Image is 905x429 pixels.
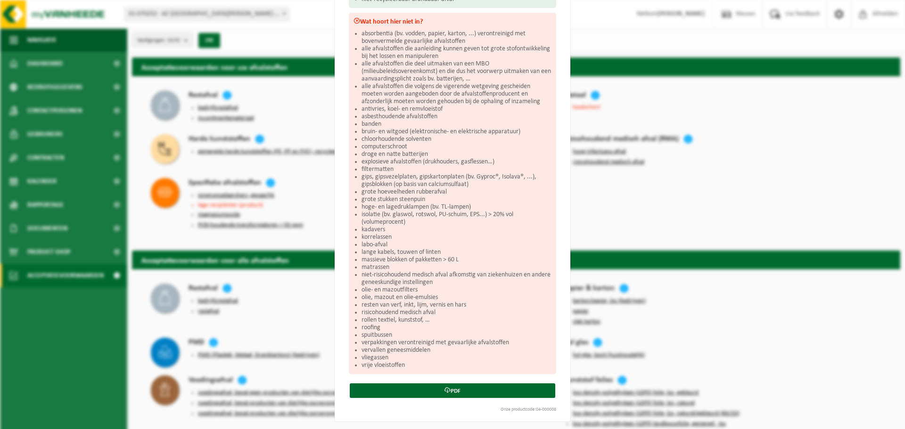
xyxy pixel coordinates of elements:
[362,83,551,105] li: alle afvalstoffen die volgens de vigerende wetgeving gescheiden moeten worden aangeboden door de ...
[362,234,551,241] li: korrelassen
[362,347,551,354] li: vervallen geneesmiddelen
[362,30,551,45] li: absorbentia (bv. vodden, papier, karton, ...) verontreinigd met bovenvermelde gevaarlijke afvalst...
[362,196,551,203] li: grote stukken steenpuin
[362,211,551,226] li: isolatie (bv. glaswol, rotswol, PU-schuim, EPS...) > 20% vol (volumeprocent)
[362,113,551,121] li: asbesthoudende afvalstoffen
[362,256,551,264] li: massieve blokken of pakketten > 60 L
[362,128,551,136] li: bruin- en witgoed (elektronische- en elektrische apparatuur)
[362,354,551,362] li: vliegassen
[362,301,551,309] li: resten van verf, inkt, lijm, vernis en hars
[362,324,551,332] li: roofing
[362,60,551,83] li: alle afvalstoffen die deel uitmaken van een MBO (milieubeleidsovereenkomst) en die dus het voorwe...
[362,271,551,286] li: niet-risicohoudend medisch afval afkomstig van ziekenhuizen en andere geneeskundige instellingen
[362,249,551,256] li: lange kabels, touwen of linten
[362,45,551,60] li: alle afvalstoffen die aanleiding kunnen geven tot grote stofontwikkeling bij het lossen en manipu...
[362,173,551,188] li: gips, gipsvezelplaten, gipskartonplaten (bv. Gyproc®, Isolava®, ...), gipsblokken (op basis van c...
[362,143,551,151] li: computerschroot
[362,158,551,166] li: explosieve afvalstoffen (drukhouders, gasflessen…)
[362,188,551,196] li: grote hoeveelheden rubberafval
[362,316,551,324] li: rollen textiel, kunststof, …
[362,203,551,211] li: hoge- en lagedruklampen (bv. TL-lampen)
[362,151,551,158] li: droge en natte batterijen
[362,264,551,271] li: matrassen
[350,383,555,398] a: PDF
[362,241,551,249] li: labo-afval
[362,332,551,339] li: spuitbussen
[362,294,551,301] li: olie, mazout en olie-emulsies
[362,136,551,143] li: chloorhoudende solventen
[362,105,551,113] li: antivries, koel- en remvloeistof
[362,166,551,173] li: filtermatten
[354,17,551,25] h3: Wat hoort hier niet in?
[362,226,551,234] li: kadavers
[344,407,561,412] div: Onze productcode:04-000008
[362,362,551,369] li: vrije vloeistoffen
[362,339,551,347] li: verpakkingen verontreinigd met gevaarlijke afvalstoffen
[362,286,551,294] li: olie- en mazoutfilters
[362,309,551,316] li: risicohoudend medisch afval
[362,121,551,128] li: banden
